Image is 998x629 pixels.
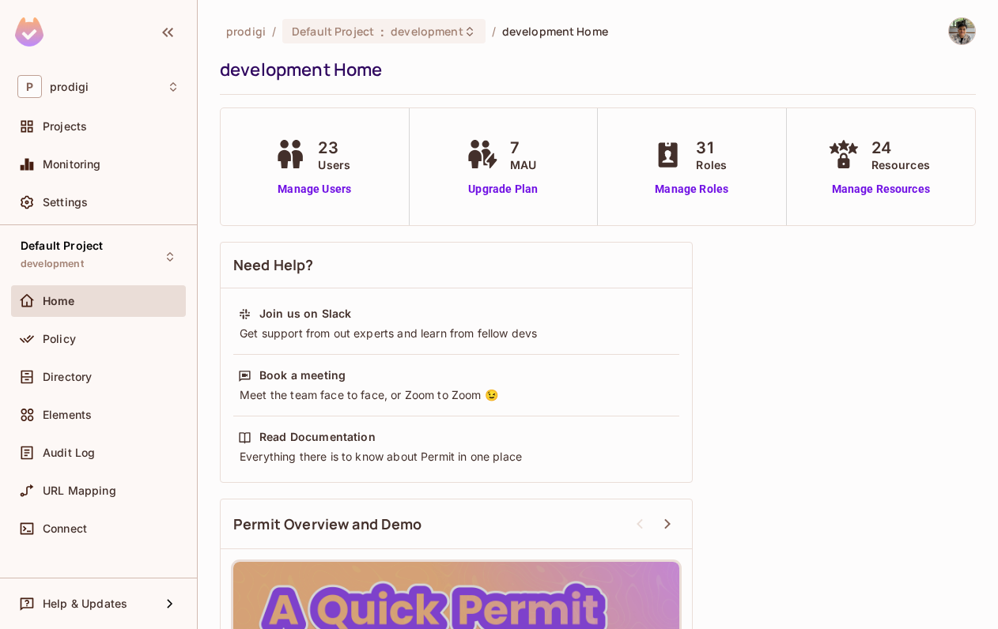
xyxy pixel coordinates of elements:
span: Projects [43,120,87,133]
span: Need Help? [233,255,314,275]
div: Meet the team face to face, or Zoom to Zoom 😉 [238,387,675,403]
span: 7 [510,136,536,160]
span: development [391,24,463,39]
div: Get support from out experts and learn from fellow devs [238,326,675,341]
img: SReyMgAAAABJRU5ErkJggg== [15,17,43,47]
span: P [17,75,42,98]
span: : [380,25,385,38]
span: Workspace: prodigi [50,81,89,93]
li: / [492,24,496,39]
a: Manage Users [270,181,358,198]
a: Manage Resources [824,181,938,198]
span: 23 [318,136,350,160]
div: development Home [220,58,968,81]
span: URL Mapping [43,484,116,497]
li: / [272,24,276,39]
span: Permit Overview and Demo [233,514,422,534]
span: Resources [871,156,930,173]
span: Settings [43,196,88,209]
div: Book a meeting [259,367,346,383]
span: Policy [43,333,76,345]
span: the active workspace [226,24,266,39]
span: Audit Log [43,446,95,459]
span: development [21,258,84,270]
span: 31 [696,136,727,160]
div: Read Documentation [259,429,376,445]
span: Monitoring [43,158,101,171]
span: MAU [510,156,536,173]
span: Home [43,295,75,307]
span: Users [318,156,350,173]
span: Default Project [21,239,103,252]
div: Join us on Slack [259,306,351,322]
a: Upgrade Plan [463,181,544,198]
span: Elements [43,409,92,421]
span: Default Project [292,24,374,39]
span: Connect [43,522,87,535]
a: Manage Roles [648,181,735,198]
img: Rizky Syawal [949,18,975,44]
span: development Home [502,24,608,39]
span: 24 [871,136,930,160]
span: Directory [43,371,92,383]
span: Help & Updates [43,597,127,610]
span: Roles [696,156,727,173]
div: Everything there is to know about Permit in one place [238,449,675,465]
